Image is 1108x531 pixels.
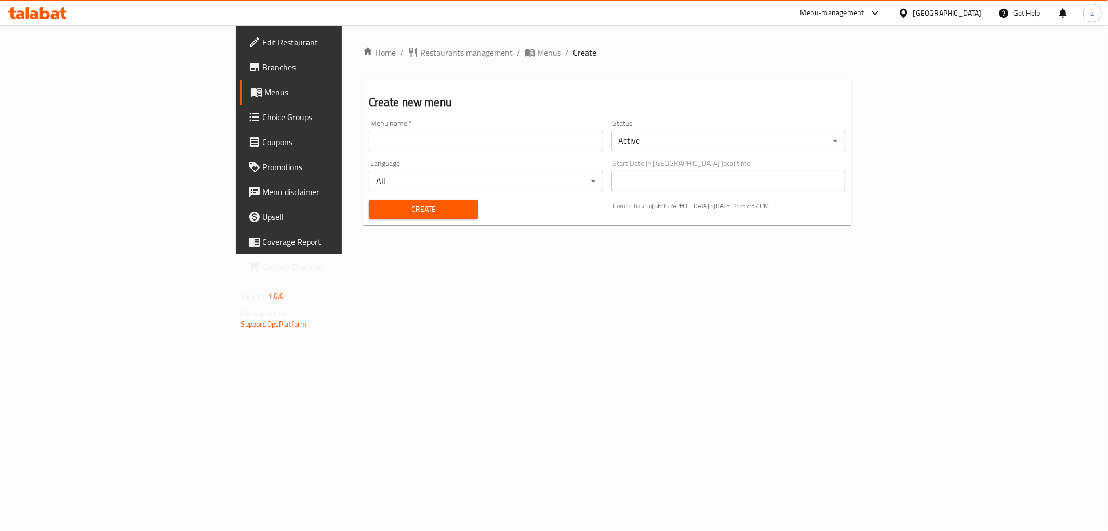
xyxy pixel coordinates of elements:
span: Promotions [263,161,412,173]
span: Get support on: [241,307,289,320]
span: a [1090,7,1094,19]
a: Menus [240,80,421,105]
a: Promotions [240,154,421,179]
span: Menus [537,46,561,59]
p: Current time in [GEOGRAPHIC_DATA] is [DATE] 10:57:37 PM [613,201,846,211]
span: Grocery Checklist [263,261,412,273]
a: Choice Groups [240,105,421,129]
input: Please enter Menu name [369,131,603,151]
a: Support.OpsPlatform [241,317,307,331]
a: Branches [240,55,421,80]
li: / [565,46,569,59]
a: Coupons [240,129,421,154]
a: Menu disclaimer [240,179,421,204]
span: Upsell [263,211,412,223]
div: All [369,171,603,191]
span: Restaurants management [420,46,513,59]
a: Edit Restaurant [240,30,421,55]
span: Create [573,46,596,59]
span: Menu disclaimer [263,186,412,198]
h2: Create new menu [369,95,846,110]
li: / [517,46,520,59]
a: Grocery Checklist [240,254,421,279]
span: 1.0.0 [268,289,284,303]
a: Coverage Report [240,229,421,254]
span: Version: [241,289,266,303]
a: Upsell [240,204,421,229]
nav: breadcrumb [363,46,852,59]
span: Menus [265,86,412,98]
a: Restaurants management [408,46,513,59]
button: Create [369,200,478,219]
span: Create [377,203,470,216]
span: Choice Groups [263,111,412,123]
span: Coupons [263,136,412,148]
div: [GEOGRAPHIC_DATA] [913,7,982,19]
div: Active [611,131,846,151]
a: Menus [525,46,561,59]
div: Menu-management [800,7,864,19]
span: Branches [263,61,412,73]
span: Edit Restaurant [263,36,412,48]
span: Coverage Report [263,236,412,248]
